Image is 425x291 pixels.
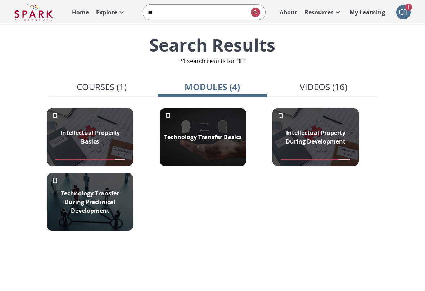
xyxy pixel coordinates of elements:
div: people talking in social network [47,173,133,231]
a: My Learning [346,4,389,20]
p: Technology Transfer Basics [164,133,242,141]
p: Search Results [105,33,320,57]
p: Courses (1) [77,80,127,93]
div: GT [396,5,411,19]
svg: Add to My Learning [51,112,59,119]
p: Intellectual Property Basics [51,128,129,146]
p: Modules (4) [185,80,240,93]
p: Resources [304,8,334,17]
a: Explore [92,4,130,20]
a: About [276,4,301,20]
div: Collage with books titled "Intellectual Property" and "Copyright Law" [47,108,133,166]
span: 1 [405,4,412,11]
p: Intellectual Property During Development [277,128,354,146]
a: Home [68,4,92,20]
div: Collage with books titled "Intellectual Property" and "Copyright Law" [272,108,359,166]
p: Videos (16) [300,80,347,93]
div: Silhouette of two heads exchanging information [160,108,246,166]
p: My Learning [349,8,385,17]
img: Logo of SPARK at Stanford [14,4,53,21]
p: About [280,8,297,17]
p: Technology Transfer During Preclinical Development [51,189,129,215]
span: Module completion progress of user [281,159,350,160]
svg: Add to My Learning [51,177,59,184]
button: account of current user [396,5,411,19]
button: search [248,5,260,20]
p: 21 search results for "IP" [179,57,246,65]
svg: Add to My Learning [277,112,284,119]
span: Module completion progress of user [55,159,125,160]
p: Explore [96,8,117,17]
svg: Add to My Learning [164,112,172,119]
a: Resources [301,4,346,20]
p: Home [72,8,89,17]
